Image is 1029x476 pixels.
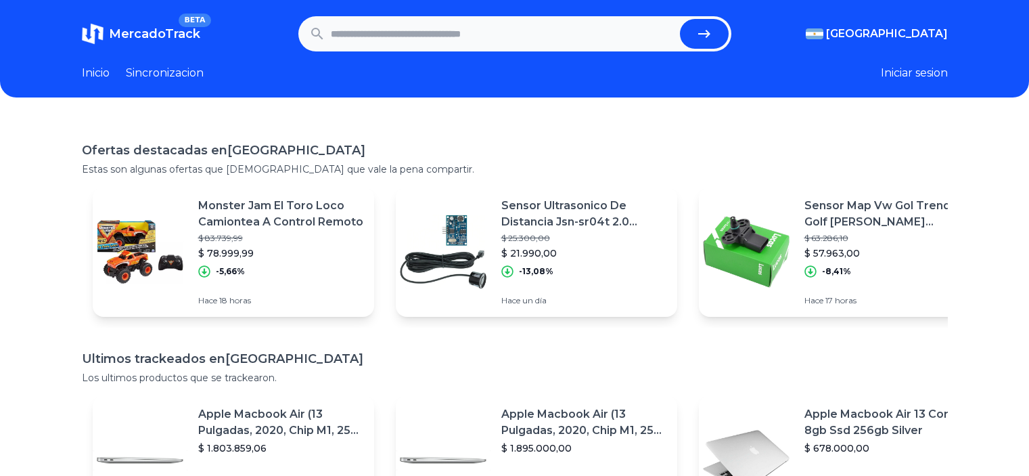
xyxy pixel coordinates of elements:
p: $ 1.803.859,06 [198,441,363,455]
img: Featured image [396,204,490,299]
p: Apple Macbook Air (13 Pulgadas, 2020, Chip M1, 256 Gb De Ssd, 8 Gb De Ram) - Plata [501,406,666,439]
a: Featured imageSensor Ultrasonico De Distancia Jsn-sr04t 2.0 Waterproof 5v$ 25.300,00$ 21.990,00-1... [396,187,677,317]
p: -13,08% [519,266,553,277]
p: $ 63.286,10 [804,233,969,244]
p: Sensor Ultrasonico De Distancia Jsn-sr04t 2.0 Waterproof 5v [501,198,666,230]
p: Hace 18 horas [198,295,363,306]
p: $ 21.990,00 [501,246,666,260]
p: Apple Macbook Air 13 Core I5 8gb Ssd 256gb Silver [804,406,969,439]
p: Estas son algunas ofertas que [DEMOGRAPHIC_DATA] que vale la pena compartir. [82,163,948,176]
a: Sincronizacion [126,65,204,81]
p: $ 25.300,00 [501,233,666,244]
img: Featured image [699,204,794,299]
a: Featured imageSensor Map Vw Gol Trend Golf [PERSON_NAME] [PERSON_NAME] Saveiro Voyage 1.6$ 63.286... [699,187,980,317]
h1: Ultimos trackeados en [GEOGRAPHIC_DATA] [82,349,948,368]
span: MercadoTrack [109,26,200,41]
p: -5,66% [216,266,245,277]
img: Featured image [93,204,187,299]
span: [GEOGRAPHIC_DATA] [826,26,948,42]
a: MercadoTrackBETA [82,23,200,45]
p: Monster Jam El Toro Loco Camiontea A Control Remoto [198,198,363,230]
img: MercadoTrack [82,23,104,45]
span: BETA [179,14,210,27]
img: Argentina [806,28,823,39]
p: Hace un día [501,295,666,306]
p: $ 1.895.000,00 [501,441,666,455]
p: Hace 17 horas [804,295,969,306]
p: $ 78.999,99 [198,246,363,260]
a: Featured imageMonster Jam El Toro Loco Camiontea A Control Remoto$ 83.739,99$ 78.999,99-5,66%Hace... [93,187,374,317]
p: Apple Macbook Air (13 Pulgadas, 2020, Chip M1, 256 Gb De Ssd, 8 Gb De Ram) - Plata [198,406,363,439]
p: Sensor Map Vw Gol Trend Golf [PERSON_NAME] [PERSON_NAME] Saveiro Voyage 1.6 [804,198,969,230]
p: -8,41% [822,266,851,277]
p: Los ultimos productos que se trackearon. [82,371,948,385]
p: $ 83.739,99 [198,233,363,244]
button: [GEOGRAPHIC_DATA] [806,26,948,42]
h1: Ofertas destacadas en [GEOGRAPHIC_DATA] [82,141,948,160]
button: Iniciar sesion [881,65,948,81]
p: $ 678.000,00 [804,441,969,455]
p: $ 57.963,00 [804,246,969,260]
a: Inicio [82,65,110,81]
